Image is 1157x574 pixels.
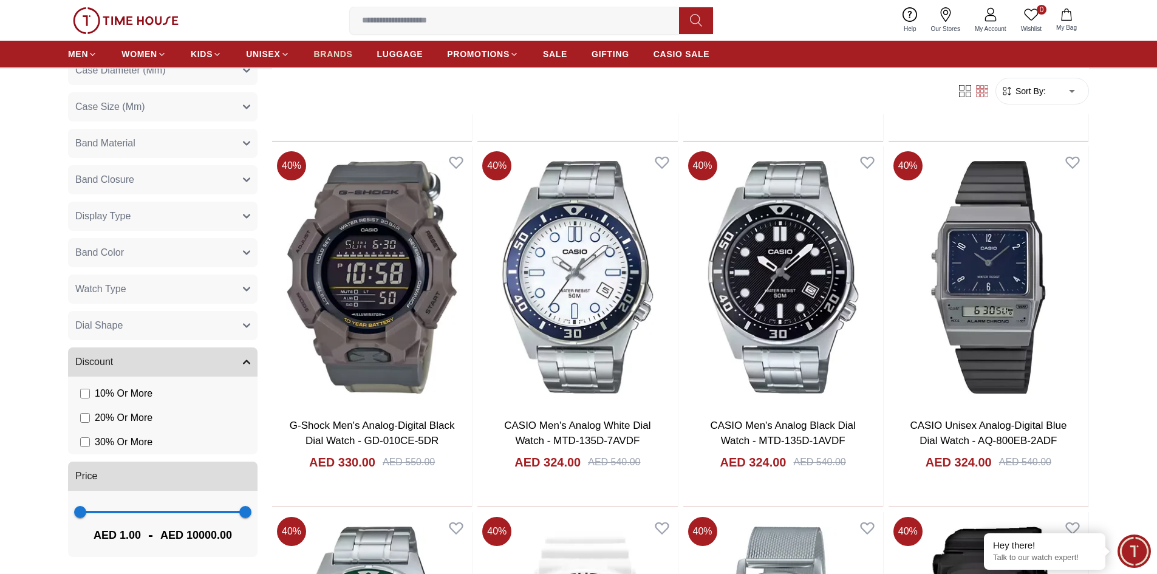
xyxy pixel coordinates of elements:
[246,48,280,60] span: UNISEX
[75,136,135,151] span: Band Material
[121,48,157,60] span: WOMEN
[80,437,90,447] input: 30% Or More
[277,517,306,546] span: 40 %
[993,553,1096,563] p: Talk to our watch expert!
[68,129,258,158] button: Band Material
[654,43,710,65] a: CASIO SALE
[75,63,165,78] span: Case Diameter (Mm)
[1013,85,1046,97] span: Sort By:
[1037,5,1046,15] span: 0
[793,455,845,470] div: AED 540.00
[1049,6,1084,35] button: My Bag
[68,275,258,304] button: Watch Type
[94,527,141,544] span: AED 1.00
[893,517,923,546] span: 40 %
[160,527,232,544] span: AED 10000.00
[68,92,258,121] button: Case Size (Mm)
[277,151,306,180] span: 40 %
[272,146,472,408] img: G-Shock Men's Analog-Digital Black Dial Watch - GD-010CE-5DR
[688,517,717,546] span: 40 %
[68,43,97,65] a: MEN
[477,146,677,408] img: CASIO Men's Analog White Dial Watch - MTD-135D-7AVDF
[377,48,423,60] span: LUGGAGE
[73,7,179,34] img: ...
[191,43,222,65] a: KIDS
[383,455,435,470] div: AED 550.00
[896,5,924,36] a: Help
[95,386,152,401] span: 10 % Or More
[893,151,923,180] span: 40 %
[1118,535,1151,568] div: Chat Widget
[309,454,375,471] h4: AED 330.00
[75,282,126,296] span: Watch Type
[482,151,511,180] span: 40 %
[68,56,258,85] button: Case Diameter (Mm)
[654,48,710,60] span: CASIO SALE
[447,43,519,65] a: PROMOTIONS
[246,43,289,65] a: UNISEX
[588,455,640,470] div: AED 540.00
[75,469,97,483] span: Price
[95,411,152,425] span: 20 % Or More
[970,24,1011,33] span: My Account
[314,48,353,60] span: BRANDS
[80,413,90,423] input: 20% Or More
[514,454,581,471] h4: AED 324.00
[688,151,717,180] span: 40 %
[899,24,921,33] span: Help
[926,454,992,471] h4: AED 324.00
[926,24,965,33] span: Our Stores
[504,420,650,447] a: CASIO Men's Analog White Dial Watch - MTD-135D-7AVDF
[75,100,145,114] span: Case Size (Mm)
[1001,85,1046,97] button: Sort By:
[75,355,113,369] span: Discount
[80,389,90,398] input: 10% Or More
[1014,5,1049,36] a: 0Wishlist
[141,525,160,545] span: -
[592,43,629,65] a: GIFTING
[447,48,510,60] span: PROMOTIONS
[68,311,258,340] button: Dial Shape
[999,455,1051,470] div: AED 540.00
[1016,24,1046,33] span: Wishlist
[75,173,134,187] span: Band Closure
[377,43,423,65] a: LUGGAGE
[68,462,258,491] button: Price
[543,48,567,60] span: SALE
[68,202,258,231] button: Display Type
[75,209,131,224] span: Display Type
[68,165,258,194] button: Band Closure
[68,347,258,377] button: Discount
[75,318,123,333] span: Dial Shape
[592,48,629,60] span: GIFTING
[1051,23,1082,32] span: My Bag
[543,43,567,65] a: SALE
[924,5,968,36] a: Our Stores
[910,420,1067,447] a: CASIO Unisex Analog-Digital Blue Dial Watch - AQ-800EB-2ADF
[710,420,855,447] a: CASIO Men's Analog Black Dial Watch - MTD-135D-1AVDF
[683,146,883,408] img: CASIO Men's Analog Black Dial Watch - MTD-135D-1AVDF
[314,43,353,65] a: BRANDS
[482,517,511,546] span: 40 %
[993,539,1096,552] div: Hey there!
[121,43,166,65] a: WOMEN
[720,454,787,471] h4: AED 324.00
[290,420,455,447] a: G-Shock Men's Analog-Digital Black Dial Watch - GD-010CE-5DR
[75,245,124,260] span: Band Color
[68,238,258,267] button: Band Color
[191,48,213,60] span: KIDS
[68,48,88,60] span: MEN
[95,435,152,449] span: 30 % Or More
[889,146,1088,408] img: CASIO Unisex Analog-Digital Blue Dial Watch - AQ-800EB-2ADF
